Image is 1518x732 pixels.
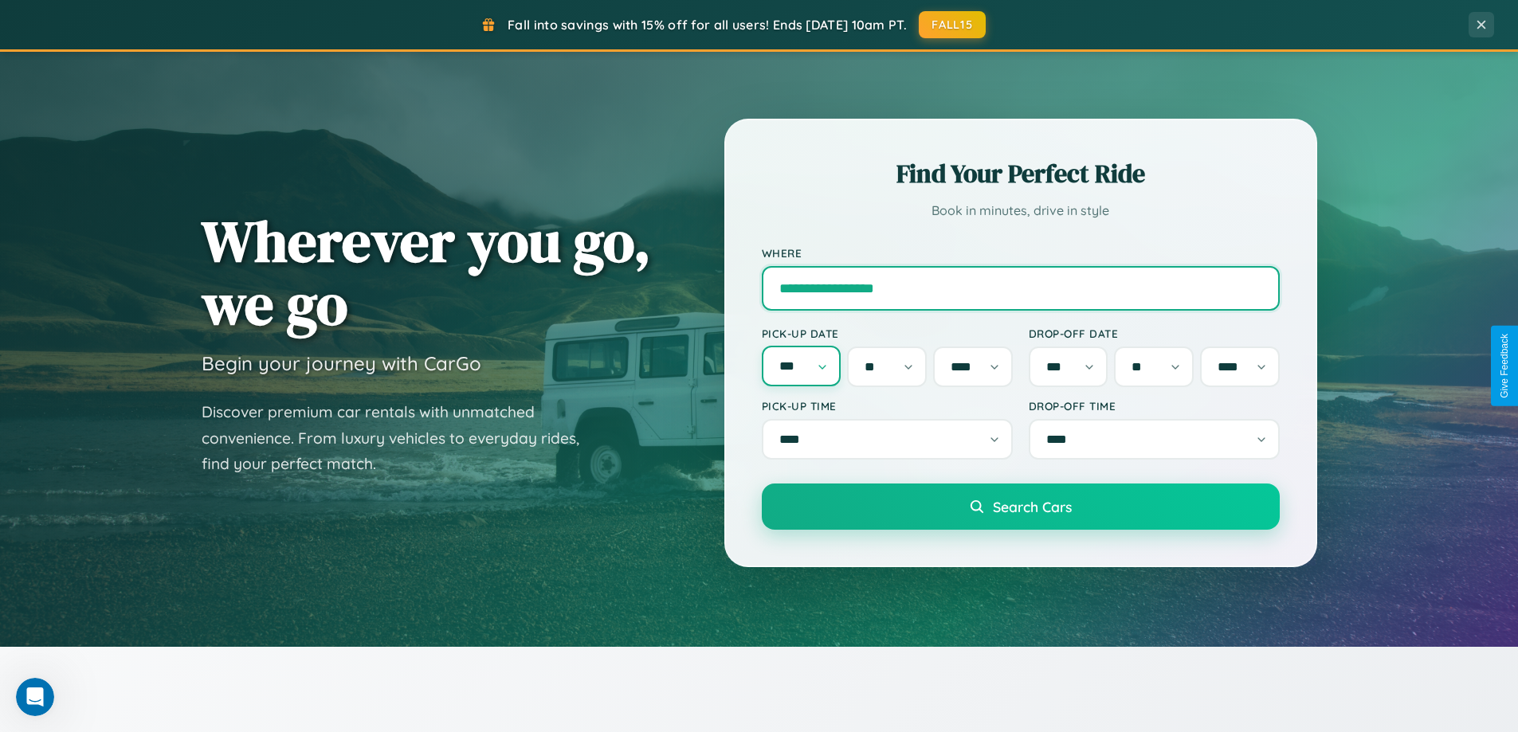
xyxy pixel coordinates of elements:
[762,156,1280,191] h2: Find Your Perfect Ride
[202,209,651,335] h1: Wherever you go, we go
[762,483,1280,530] button: Search Cars
[16,678,54,716] iframe: Intercom live chat
[1029,327,1280,340] label: Drop-off Date
[202,351,481,375] h3: Begin your journey with CarGo
[762,199,1280,222] p: Book in minutes, drive in style
[919,11,986,38] button: FALL15
[1029,399,1280,413] label: Drop-off Time
[762,327,1013,340] label: Pick-up Date
[1499,334,1510,398] div: Give Feedback
[993,498,1072,515] span: Search Cars
[202,399,600,477] p: Discover premium car rentals with unmatched convenience. From luxury vehicles to everyday rides, ...
[762,399,1013,413] label: Pick-up Time
[508,17,907,33] span: Fall into savings with 15% off for all users! Ends [DATE] 10am PT.
[762,246,1280,260] label: Where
